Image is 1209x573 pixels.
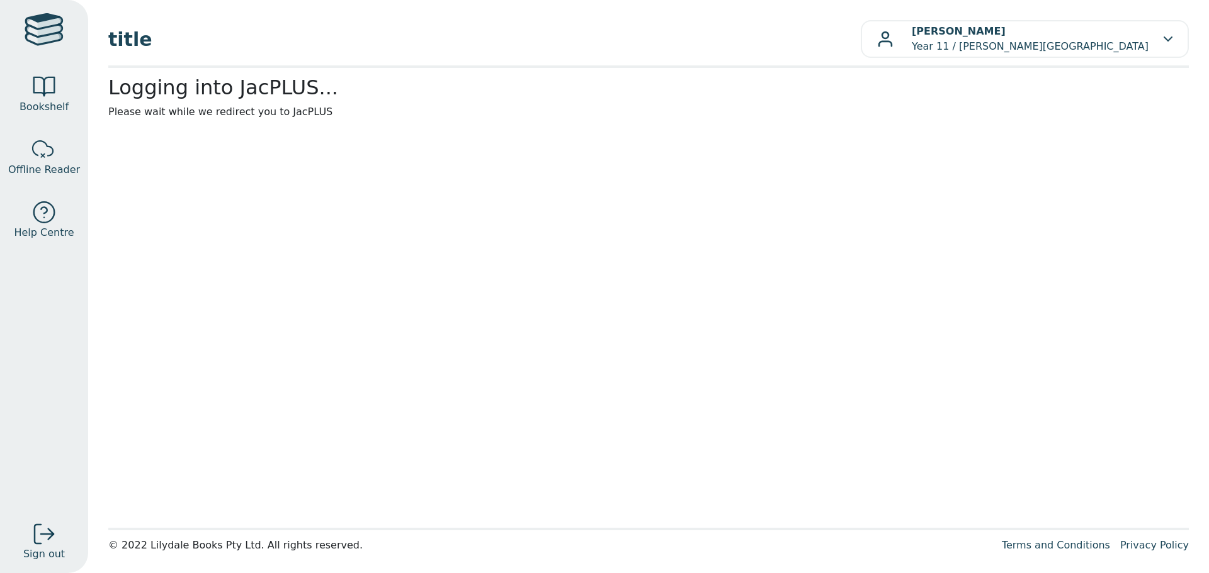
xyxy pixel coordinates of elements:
[861,20,1189,58] button: [PERSON_NAME]Year 11 / [PERSON_NAME][GEOGRAPHIC_DATA]
[8,162,80,177] span: Offline Reader
[912,25,1006,37] b: [PERSON_NAME]
[1120,539,1189,551] a: Privacy Policy
[912,24,1149,54] p: Year 11 / [PERSON_NAME][GEOGRAPHIC_DATA]
[108,538,992,553] div: © 2022 Lilydale Books Pty Ltd. All rights reserved.
[1002,539,1110,551] a: Terms and Conditions
[108,104,1189,120] p: Please wait while we redirect you to JacPLUS
[23,547,65,562] span: Sign out
[20,99,69,114] span: Bookshelf
[108,75,1189,99] h2: Logging into JacPLUS...
[108,25,861,53] span: title
[14,225,74,240] span: Help Centre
